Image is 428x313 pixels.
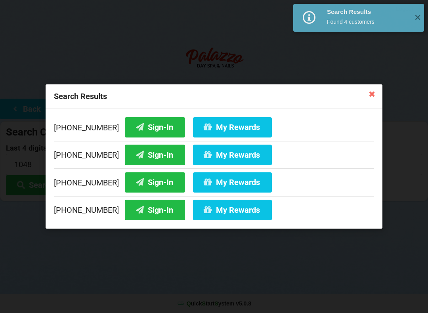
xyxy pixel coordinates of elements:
[193,200,272,220] button: My Rewards
[54,117,374,141] div: [PHONE_NUMBER]
[327,18,408,26] div: Found 4 customers
[46,84,382,109] div: Search Results
[54,141,374,169] div: [PHONE_NUMBER]
[125,145,185,165] button: Sign-In
[193,172,272,193] button: My Rewards
[125,117,185,137] button: Sign-In
[125,200,185,220] button: Sign-In
[125,172,185,193] button: Sign-In
[193,117,272,137] button: My Rewards
[54,196,374,220] div: [PHONE_NUMBER]
[193,145,272,165] button: My Rewards
[54,168,374,196] div: [PHONE_NUMBER]
[327,8,408,16] div: Search Results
